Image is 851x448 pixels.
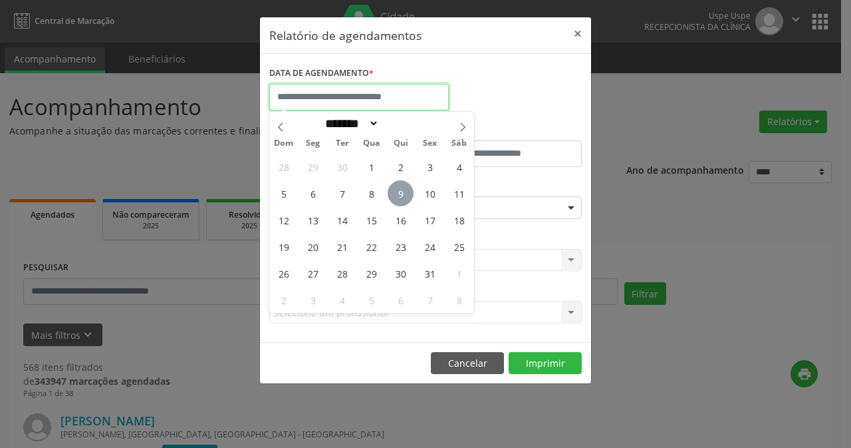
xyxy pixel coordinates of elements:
span: Novembro 3, 2025 [300,287,326,313]
span: Setembro 28, 2025 [271,154,297,180]
span: Novembro 2, 2025 [271,287,297,313]
select: Month [320,116,379,130]
span: Outubro 19, 2025 [271,234,297,260]
span: Outubro 23, 2025 [388,234,414,260]
span: Qui [386,139,416,148]
button: Cancelar [431,352,504,375]
span: Outubro 31, 2025 [417,260,443,286]
span: Outubro 14, 2025 [329,207,355,233]
span: Outubro 9, 2025 [388,180,414,206]
span: Novembro 1, 2025 [446,260,472,286]
span: Setembro 30, 2025 [329,154,355,180]
span: Outubro 2, 2025 [388,154,414,180]
span: Outubro 24, 2025 [417,234,443,260]
label: DATA DE AGENDAMENTO [269,63,374,84]
span: Novembro 4, 2025 [329,287,355,313]
span: Outubro 21, 2025 [329,234,355,260]
span: Outubro 6, 2025 [300,180,326,206]
span: Outubro 11, 2025 [446,180,472,206]
span: Seg [299,139,328,148]
span: Outubro 29, 2025 [358,260,384,286]
button: Imprimir [509,352,582,375]
span: Outubro 17, 2025 [417,207,443,233]
span: Outubro 7, 2025 [329,180,355,206]
span: Outubro 12, 2025 [271,207,297,233]
span: Outubro 20, 2025 [300,234,326,260]
span: Outubro 13, 2025 [300,207,326,233]
span: Outubro 28, 2025 [329,260,355,286]
button: Close [564,17,591,50]
span: Qua [357,139,386,148]
span: Outubro 18, 2025 [446,207,472,233]
span: Outubro 25, 2025 [446,234,472,260]
span: Outubro 10, 2025 [417,180,443,206]
span: Outubro 15, 2025 [358,207,384,233]
span: Outubro 26, 2025 [271,260,297,286]
span: Sex [416,139,445,148]
input: Year [379,116,423,130]
span: Novembro 5, 2025 [358,287,384,313]
span: Outubro 4, 2025 [446,154,472,180]
span: Setembro 29, 2025 [300,154,326,180]
span: Dom [269,139,299,148]
span: Novembro 8, 2025 [446,287,472,313]
span: Outubro 22, 2025 [358,234,384,260]
span: Sáb [445,139,474,148]
span: Outubro 5, 2025 [271,180,297,206]
span: Outubro 27, 2025 [300,260,326,286]
span: Outubro 30, 2025 [388,260,414,286]
label: ATÉ [429,120,582,140]
span: Outubro 3, 2025 [417,154,443,180]
span: Novembro 7, 2025 [417,287,443,313]
h5: Relatório de agendamentos [269,27,422,44]
span: Outubro 8, 2025 [358,180,384,206]
span: Outubro 16, 2025 [388,207,414,233]
span: Ter [328,139,357,148]
span: Novembro 6, 2025 [388,287,414,313]
span: Outubro 1, 2025 [358,154,384,180]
